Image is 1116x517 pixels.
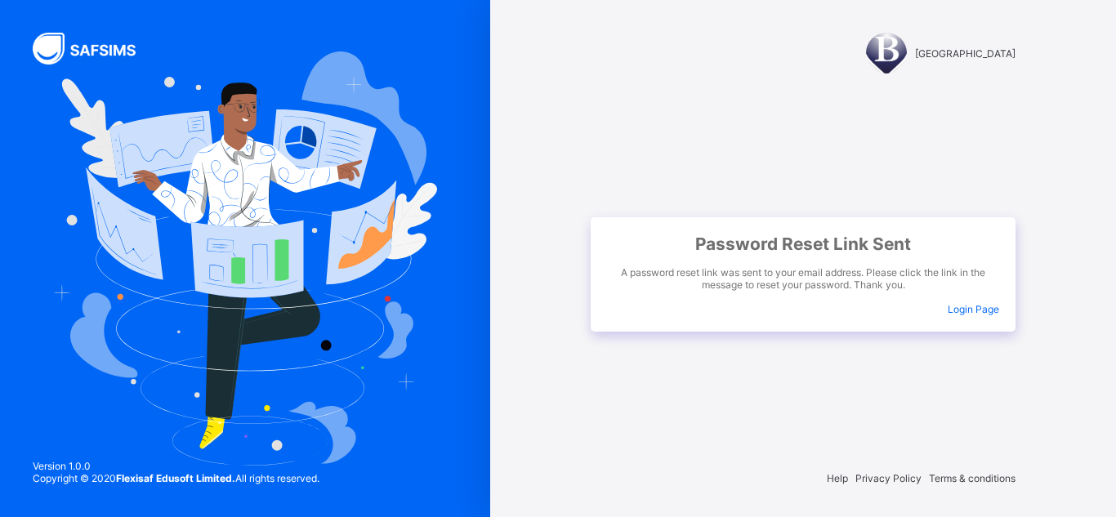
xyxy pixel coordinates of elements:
[866,33,907,74] img: BRIDGE HOUSE COLLEGE
[607,266,999,291] span: A password reset link was sent to your email address. Please click the link in the message to res...
[855,472,922,484] span: Privacy Policy
[948,303,999,315] a: Login Page
[607,234,999,254] span: Password Reset Link Sent
[915,47,1016,60] span: [GEOGRAPHIC_DATA]
[33,472,319,484] span: Copyright © 2020 All rights reserved.
[929,472,1016,484] span: Terms & conditions
[53,51,438,465] img: Hero Image
[33,460,319,472] span: Version 1.0.0
[827,472,848,484] span: Help
[116,472,235,484] strong: Flexisaf Edusoft Limited.
[33,33,155,65] img: SAFSIMS Logo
